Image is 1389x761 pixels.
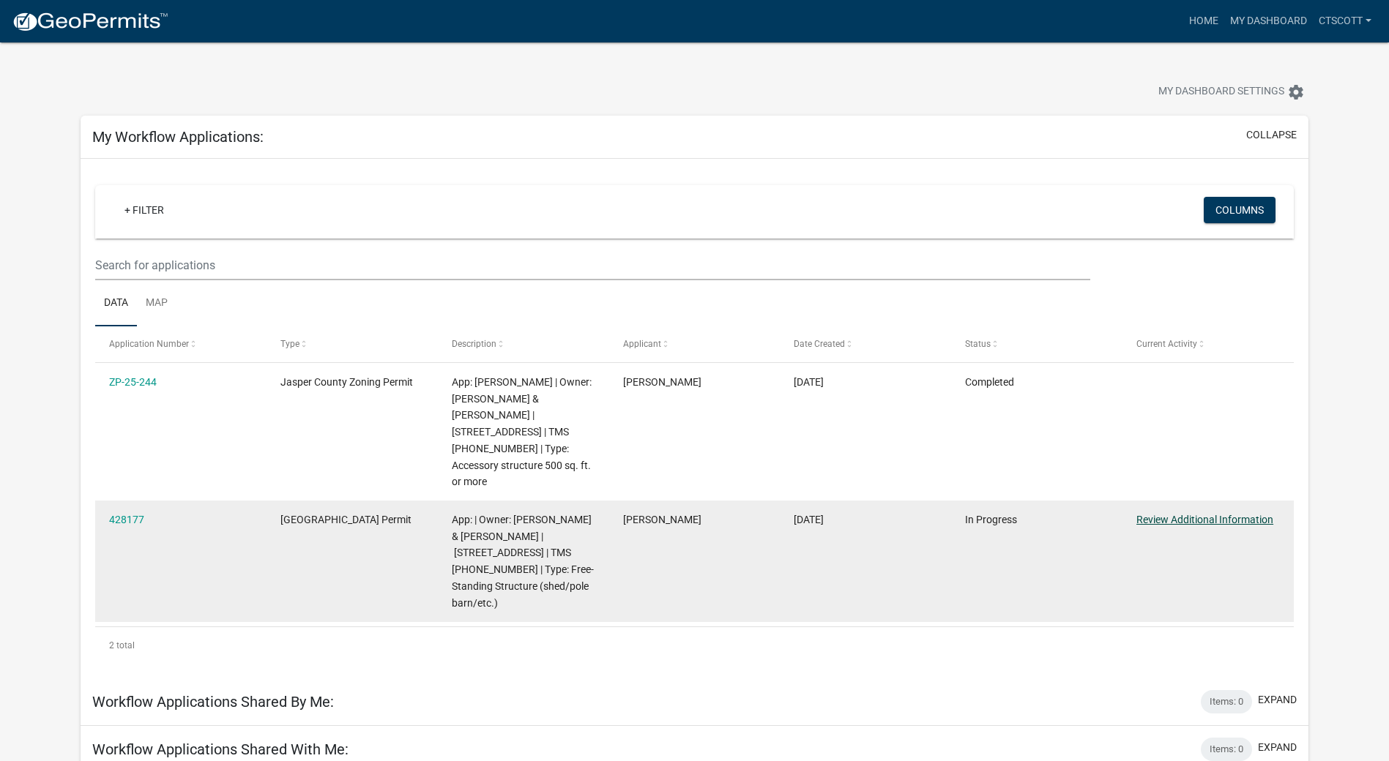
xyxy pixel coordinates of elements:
[452,339,496,349] span: Description
[1204,197,1276,223] button: Columns
[113,197,176,223] a: + Filter
[280,376,413,388] span: Jasper County Zoning Permit
[109,339,189,349] span: Application Number
[95,250,1090,280] input: Search for applications
[95,326,267,361] datatable-header-cell: Application Number
[95,280,137,327] a: Data
[1136,514,1273,525] a: Review Additional Information
[95,627,1294,664] div: 2 total
[1147,78,1317,106] button: My Dashboard Settingssettings
[1158,83,1284,101] span: My Dashboard Settings
[92,128,264,146] h5: My Workflow Applications:
[1183,7,1224,35] a: Home
[623,339,661,349] span: Applicant
[92,693,334,711] h5: Workflow Applications Shared By Me:
[794,514,824,525] span: 05/29/2025
[1136,339,1197,349] span: Current Activity
[1258,740,1297,755] button: expand
[623,376,701,388] span: Chad Scott
[92,741,349,758] h5: Workflow Applications Shared With Me:
[1224,7,1313,35] a: My Dashboard
[794,339,845,349] span: Date Created
[81,159,1308,678] div: collapse
[109,514,144,525] a: 428177
[280,339,299,349] span: Type
[280,514,412,525] span: Jasper County Building Permit
[438,326,609,361] datatable-header-cell: Description
[1201,690,1252,713] div: Items: 0
[794,376,824,388] span: 05/29/2025
[452,376,592,488] span: App: Chad Scott | Owner: SCOTT CHAD T & MICHELLE | 149 SHADY OAKS CIR | TMS 039-00-06-220 | Type:...
[965,514,1017,525] span: In Progress
[951,326,1122,361] datatable-header-cell: Status
[965,339,991,349] span: Status
[1287,83,1305,101] i: settings
[267,326,438,361] datatable-header-cell: Type
[452,514,594,609] span: App: | Owner: SCOTT CHAD T & MICHELLE | 149 SHADY OAKS CIR | TMS 039-00-06-220 | Type: Free-Stand...
[1313,7,1377,35] a: CTScott
[1246,127,1297,143] button: collapse
[1258,692,1297,708] button: expand
[623,514,701,525] span: Chad Scott
[780,326,951,361] datatable-header-cell: Date Created
[1201,738,1252,761] div: Items: 0
[137,280,176,327] a: Map
[965,376,1014,388] span: Completed
[1122,326,1294,361] datatable-header-cell: Current Activity
[109,376,157,388] a: ZP-25-244
[608,326,780,361] datatable-header-cell: Applicant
